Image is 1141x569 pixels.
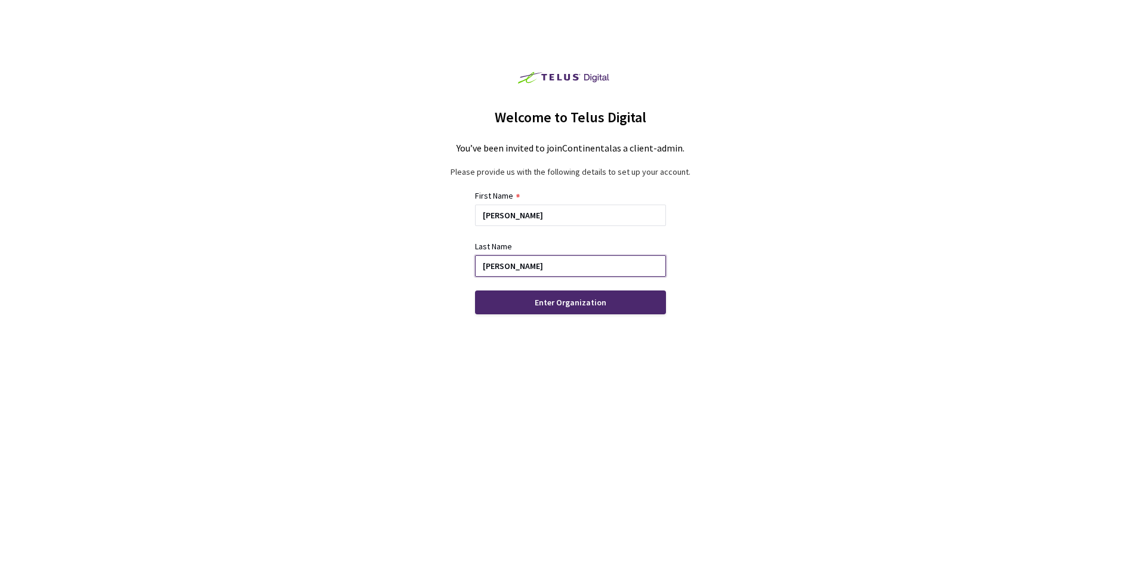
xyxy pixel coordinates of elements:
[451,167,690,177] div: Please provide us with the following details to set up your account.
[495,66,628,89] img: Telus Digital Logo
[495,107,646,128] div: Welcome to Telus Digital
[535,298,606,307] div: Enter Organization
[475,205,666,226] input: Enter your first name
[475,240,512,253] div: Last Name
[475,255,666,277] input: Enter your last name
[457,141,684,155] div: You’ve been invited to join Continental as a client-admin .
[475,189,513,202] div: First Name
